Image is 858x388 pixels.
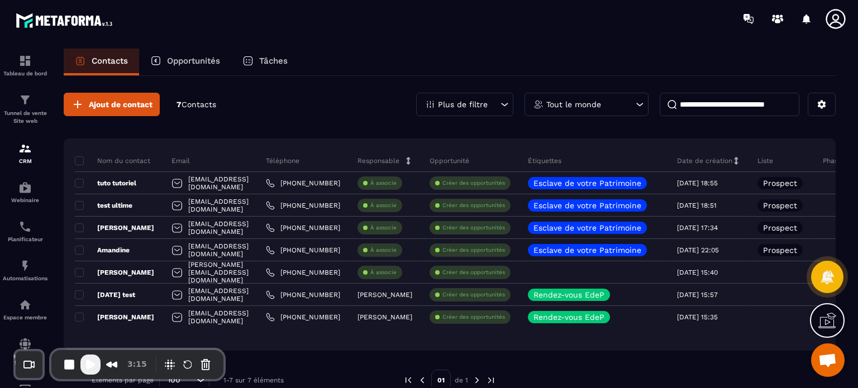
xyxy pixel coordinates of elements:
p: [DATE] 15:35 [677,313,718,321]
p: [PERSON_NAME] [357,291,412,299]
a: Tâches [231,49,299,75]
p: [DATE] 15:57 [677,291,718,299]
a: [PHONE_NUMBER] [266,246,340,255]
p: Esclave de votre Patrimoine [533,246,641,254]
p: Phase [823,156,842,165]
a: schedulerschedulerPlanificateur [3,212,47,251]
img: social-network [18,337,32,351]
img: formation [18,142,32,155]
p: Esclave de votre Patrimoine [533,224,641,232]
p: [PERSON_NAME] [75,223,154,232]
a: [PHONE_NUMBER] [266,179,340,188]
p: test ultime [75,201,132,210]
p: Amandine [75,246,130,255]
p: [DATE] 18:55 [677,179,718,187]
p: Planificateur [3,236,47,242]
p: À associe [370,202,397,209]
p: Créer des opportunités [442,291,505,299]
img: prev [403,375,413,385]
div: Ouvrir le chat [811,343,845,377]
p: Nom du contact [75,156,150,165]
img: next [486,375,496,385]
span: 100 [164,374,184,386]
span: Ajout de contact [89,99,152,110]
p: CRM [3,158,47,164]
p: [DATE] 15:40 [677,269,718,276]
p: Réseaux Sociaux [3,353,47,366]
p: Opportunités [167,56,220,66]
p: Date de création [677,156,732,165]
p: 7 [177,99,216,110]
a: automationsautomationsAutomatisations [3,251,47,290]
p: Responsable [357,156,399,165]
p: [DATE] test [75,290,135,299]
p: Liste [757,156,773,165]
p: Opportunité [430,156,469,165]
p: 1-7 sur 7 éléments [223,376,284,384]
a: formationformationCRM [3,133,47,173]
img: automations [18,259,32,272]
a: social-networksocial-networkRéseaux Sociaux [3,329,47,374]
img: automations [18,181,32,194]
p: Créer des opportunités [442,224,505,232]
img: formation [18,93,32,107]
img: next [472,375,482,385]
p: Plus de filtre [438,100,488,108]
a: automationsautomationsWebinaire [3,173,47,212]
a: [PHONE_NUMBER] [266,268,340,277]
a: [PHONE_NUMBER] [266,313,340,322]
a: [PHONE_NUMBER] [266,223,340,232]
p: Prospect [763,202,797,209]
a: formationformationTunnel de vente Site web [3,85,47,133]
p: À associe [370,224,397,232]
p: Rendez-vous EdeP [533,313,604,321]
p: À associe [370,269,397,276]
p: Tout le monde [546,100,601,108]
p: Prospect [763,224,797,232]
span: Contacts [182,100,216,109]
img: logo [16,10,116,31]
img: formation [18,54,32,68]
p: [DATE] 17:34 [677,224,718,232]
p: Créer des opportunités [442,202,505,209]
p: Créer des opportunités [442,313,505,321]
p: Contacts [92,56,128,66]
p: [PERSON_NAME] [357,313,412,321]
p: Tâches [259,56,288,66]
p: Esclave de votre Patrimoine [533,202,641,209]
p: Tunnel de vente Site web [3,109,47,125]
a: [PHONE_NUMBER] [266,201,340,210]
p: Éléments par page [92,376,154,384]
a: Contacts [64,49,139,75]
p: Créer des opportunités [442,179,505,187]
p: À associe [370,179,397,187]
p: Automatisations [3,275,47,281]
a: automationsautomationsEspace membre [3,290,47,329]
a: Opportunités [139,49,231,75]
p: Rendez-vous EdeP [533,291,604,299]
p: [PERSON_NAME] [75,313,154,322]
p: Tableau de bord [3,70,47,76]
p: [PERSON_NAME] [75,268,154,277]
p: de 1 [455,376,468,385]
p: À associe [370,246,397,254]
p: Espace membre [3,314,47,320]
p: Créer des opportunités [442,269,505,276]
p: Esclave de votre Patrimoine [533,179,641,187]
p: tuto tutoriel [75,179,136,188]
p: Téléphone [266,156,299,165]
a: formationformationTableau de bord [3,46,47,85]
p: Prospect [763,246,797,254]
img: scheduler [18,220,32,233]
p: Créer des opportunités [442,246,505,254]
p: [DATE] 22:05 [677,246,719,254]
img: prev [417,375,427,385]
p: Email [171,156,190,165]
a: [PHONE_NUMBER] [266,290,340,299]
img: automations [18,298,32,312]
p: Étiquettes [528,156,561,165]
input: Search for option [184,374,194,386]
button: Ajout de contact [64,93,160,116]
p: [DATE] 18:51 [677,202,717,209]
p: Prospect [763,179,797,187]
